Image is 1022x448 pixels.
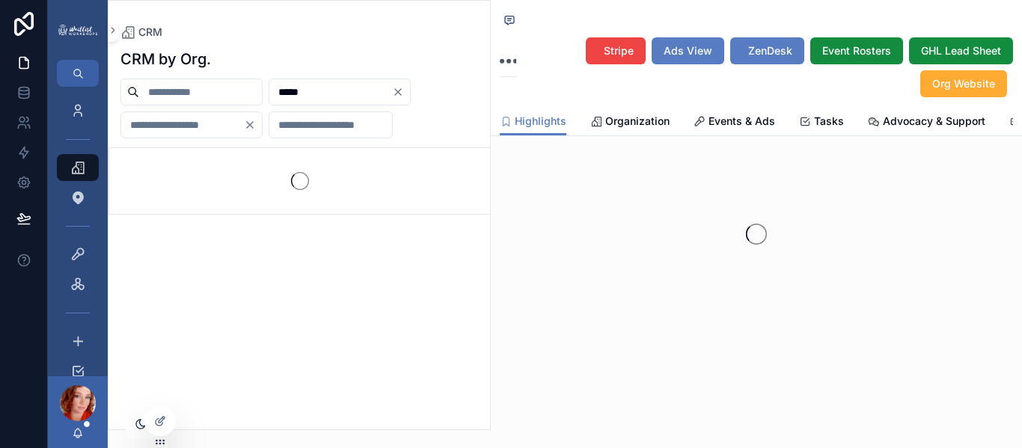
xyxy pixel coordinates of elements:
[709,114,775,129] span: Events & Ads
[799,108,844,138] a: Tasks
[120,49,211,70] h1: CRM by Org.
[730,37,804,64] button: ZenDesk
[664,43,712,58] span: Ads View
[500,108,566,136] a: Highlights
[590,108,670,138] a: Organization
[909,37,1013,64] button: GHL Lead Sheet
[515,114,566,129] span: Highlights
[810,37,903,64] button: Event Rosters
[921,43,1001,58] span: GHL Lead Sheet
[604,43,634,58] span: Stripe
[748,43,792,58] span: ZenDesk
[586,37,646,64] button: Stripe
[120,25,162,40] a: CRM
[57,23,99,37] img: App logo
[883,114,985,129] span: Advocacy & Support
[814,114,844,129] span: Tasks
[244,119,262,131] button: Clear
[652,37,724,64] button: Ads View
[694,108,775,138] a: Events & Ads
[605,114,670,129] span: Organization
[868,108,985,138] a: Advocacy & Support
[392,86,410,98] button: Clear
[138,25,162,40] span: CRM
[48,87,108,376] div: scrollable content
[920,70,1007,97] button: Org Website
[932,76,995,91] span: Org Website
[822,43,891,58] span: Event Rosters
